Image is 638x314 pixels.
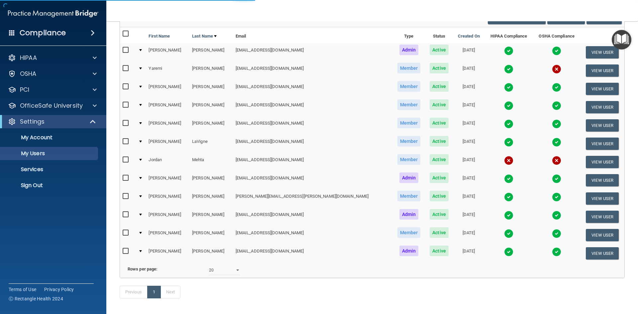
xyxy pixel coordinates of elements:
[4,134,95,141] p: My Account
[453,244,484,262] td: [DATE]
[430,172,449,183] span: Active
[504,64,513,74] img: tick.e7d51cea.svg
[430,227,449,238] span: Active
[233,135,392,153] td: [EMAIL_ADDRESS][DOMAIN_NAME]
[146,153,189,171] td: Jordan
[430,63,449,73] span: Active
[189,153,233,171] td: Mehta
[552,46,561,55] img: tick.e7d51cea.svg
[430,81,449,92] span: Active
[146,171,189,189] td: [PERSON_NAME]
[453,171,484,189] td: [DATE]
[586,192,619,205] button: View User
[504,119,513,129] img: tick.e7d51cea.svg
[233,61,392,80] td: [EMAIL_ADDRESS][DOMAIN_NAME]
[533,27,580,43] th: OSHA Compliance
[399,246,419,256] span: Admin
[8,102,97,110] a: OfficeSafe University
[425,27,453,43] th: Status
[552,174,561,183] img: tick.e7d51cea.svg
[233,208,392,226] td: [EMAIL_ADDRESS][DOMAIN_NAME]
[392,27,425,43] th: Type
[552,211,561,220] img: tick.e7d51cea.svg
[146,208,189,226] td: [PERSON_NAME]
[189,135,233,153] td: LaVigne
[128,266,158,271] b: Rows per page:
[189,244,233,262] td: [PERSON_NAME]
[397,191,421,201] span: Member
[149,32,170,40] a: First Name
[8,118,96,126] a: Settings
[20,70,37,78] p: OSHA
[146,189,189,208] td: [PERSON_NAME]
[146,61,189,80] td: Yaremi
[552,156,561,165] img: cross.ca9f0e7f.svg
[430,99,449,110] span: Active
[430,118,449,128] span: Active
[586,64,619,77] button: View User
[612,30,631,50] button: Open Resource Center
[397,99,421,110] span: Member
[233,80,392,98] td: [EMAIL_ADDRESS][DOMAIN_NAME]
[458,32,480,40] a: Created On
[586,156,619,168] button: View User
[189,226,233,244] td: [PERSON_NAME]
[453,226,484,244] td: [DATE]
[4,150,95,157] p: My Users
[504,211,513,220] img: tick.e7d51cea.svg
[189,61,233,80] td: [PERSON_NAME]
[453,208,484,226] td: [DATE]
[147,286,161,298] a: 1
[552,83,561,92] img: tick.e7d51cea.svg
[8,54,97,62] a: HIPAA
[504,83,513,92] img: tick.e7d51cea.svg
[397,154,421,165] span: Member
[399,209,419,220] span: Admin
[44,286,74,293] a: Privacy Policy
[552,101,561,110] img: tick.e7d51cea.svg
[189,98,233,116] td: [PERSON_NAME]
[586,138,619,150] button: View User
[586,119,619,132] button: View User
[586,174,619,186] button: View User
[399,45,419,55] span: Admin
[552,229,561,238] img: tick.e7d51cea.svg
[4,166,95,173] p: Services
[586,229,619,241] button: View User
[453,189,484,208] td: [DATE]
[504,174,513,183] img: tick.e7d51cea.svg
[146,43,189,61] td: [PERSON_NAME]
[504,192,513,202] img: tick.e7d51cea.svg
[586,46,619,58] button: View User
[552,64,561,74] img: cross.ca9f0e7f.svg
[146,98,189,116] td: [PERSON_NAME]
[504,101,513,110] img: tick.e7d51cea.svg
[430,136,449,147] span: Active
[20,102,83,110] p: OfficeSafe University
[146,116,189,135] td: [PERSON_NAME]
[233,226,392,244] td: [EMAIL_ADDRESS][DOMAIN_NAME]
[189,171,233,189] td: [PERSON_NAME]
[504,229,513,238] img: tick.e7d51cea.svg
[20,118,45,126] p: Settings
[233,244,392,262] td: [EMAIL_ADDRESS][DOMAIN_NAME]
[233,27,392,43] th: Email
[484,27,533,43] th: HIPAA Compliance
[453,98,484,116] td: [DATE]
[397,81,421,92] span: Member
[453,135,484,153] td: [DATE]
[146,135,189,153] td: [PERSON_NAME]
[233,171,392,189] td: [EMAIL_ADDRESS][DOMAIN_NAME]
[192,32,217,40] a: Last Name
[9,295,63,302] span: Ⓒ Rectangle Health 2024
[397,227,421,238] span: Member
[399,172,419,183] span: Admin
[233,189,392,208] td: [PERSON_NAME][EMAIL_ADDRESS][PERSON_NAME][DOMAIN_NAME]
[453,61,484,80] td: [DATE]
[189,189,233,208] td: [PERSON_NAME]
[453,43,484,61] td: [DATE]
[233,116,392,135] td: [EMAIL_ADDRESS][DOMAIN_NAME]
[8,86,97,94] a: PCI
[189,116,233,135] td: [PERSON_NAME]
[160,286,180,298] a: Next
